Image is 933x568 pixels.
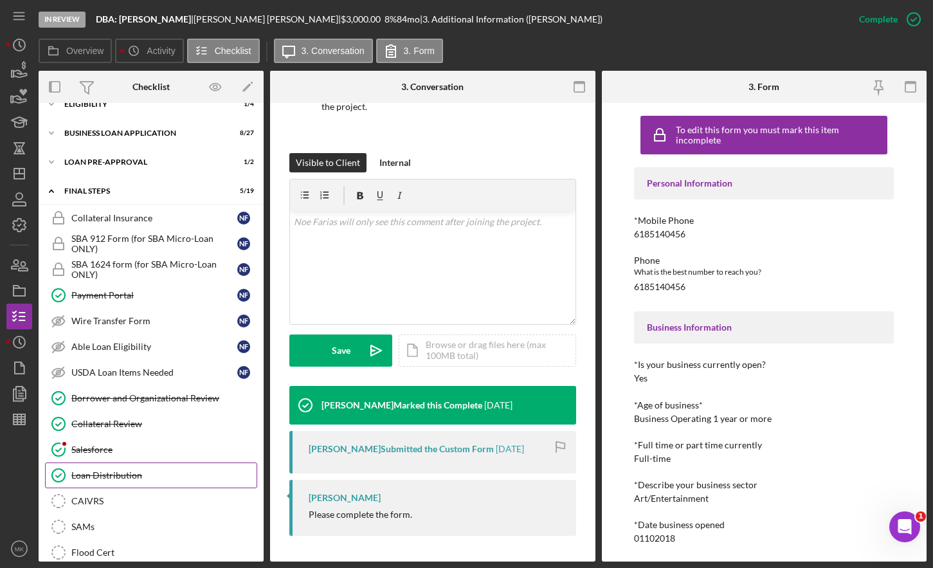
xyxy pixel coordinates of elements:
[859,6,898,32] div: Complete
[231,129,254,137] div: 8 / 27
[45,257,257,282] a: SBA 1624 form (for SBA Micro-Loan ONLY)NF
[634,360,894,370] div: *Is your business currently open?
[231,187,254,195] div: 5 / 19
[385,14,397,24] div: 8 %
[302,46,365,56] label: 3. Conversation
[45,385,257,411] a: Borrower and Organizational Review
[237,340,250,353] div: N F
[71,547,257,558] div: Flood Cert
[634,400,894,410] div: *Age of business*
[373,153,417,172] button: Internal
[147,46,175,56] label: Activity
[404,46,435,56] label: 3. Form
[296,153,360,172] div: Visible to Client
[376,39,443,63] button: 3. Form
[71,419,257,429] div: Collateral Review
[194,14,341,24] div: [PERSON_NAME] [PERSON_NAME] |
[71,342,237,352] div: Able Loan Eligibility
[309,493,381,503] div: [PERSON_NAME]
[647,178,881,188] div: Personal Information
[71,367,237,378] div: USDA Loan Items Needed
[634,480,894,490] div: *Describe your business sector
[71,259,237,280] div: SBA 1624 form (for SBA Micro-Loan ONLY)
[889,511,920,542] iframe: Intercom live chat
[64,100,222,108] div: ELIGIBILITY
[39,39,112,63] button: Overview
[64,158,222,166] div: LOAN PRE-APPROVAL
[634,414,772,424] div: Business Operating 1 year or more
[237,315,250,327] div: N F
[647,322,881,333] div: Business Information
[289,153,367,172] button: Visible to Client
[332,334,350,367] div: Save
[237,366,250,379] div: N F
[676,125,884,145] div: To edit this form you must mark this item incomplete
[496,444,524,454] time: 2025-08-08 18:45
[237,263,250,276] div: N F
[231,158,254,166] div: 1 / 2
[66,46,104,56] label: Overview
[401,82,464,92] div: 3. Conversation
[634,493,709,504] div: Art/Entertainment
[45,231,257,257] a: SBA 912 Form (for SBA Micro-Loan ONLY)NF
[45,282,257,308] a: Payment PortalNF
[289,334,392,367] button: Save
[634,440,894,450] div: *Full time or part time currently
[45,540,257,565] a: Flood Cert
[15,545,24,553] text: MK
[420,14,602,24] div: | 3. Additional Information ([PERSON_NAME])
[634,215,894,226] div: *Mobile Phone
[45,463,257,488] a: Loan Distribution
[115,39,183,63] button: Activity
[71,522,257,532] div: SAMs
[237,212,250,224] div: N F
[484,400,512,410] time: 2025-08-08 18:45
[274,39,373,63] button: 3. Conversation
[309,444,494,454] div: [PERSON_NAME] Submitted the Custom Form
[45,411,257,437] a: Collateral Review
[634,266,894,279] div: What is the best number to reach you?
[916,511,926,522] span: 1
[634,520,894,530] div: *Date business opened
[96,14,194,24] div: |
[237,289,250,302] div: N F
[71,393,257,403] div: Borrower and Organizational Review
[634,533,675,544] div: 01102018
[634,282,685,292] div: 6185140456
[132,82,170,92] div: Checklist
[231,100,254,108] div: 1 / 4
[71,213,237,223] div: Collateral Insurance
[634,453,671,464] div: Full-time
[71,496,257,506] div: CAIVRS
[748,82,779,92] div: 3. Form
[71,444,257,455] div: Salesforce
[634,255,894,266] div: Phone
[45,308,257,334] a: Wire Transfer FormNF
[45,205,257,231] a: Collateral InsuranceNF
[96,14,191,24] b: DBA: [PERSON_NAME]
[64,187,222,195] div: FINAL STEPS
[39,12,86,28] div: In Review
[322,400,482,410] div: [PERSON_NAME] Marked this Complete
[45,488,257,514] a: CAIVRS
[71,234,237,254] div: SBA 912 Form (for SBA Micro-Loan ONLY)
[71,316,237,326] div: Wire Transfer Form
[71,470,257,481] div: Loan Distribution
[64,129,222,137] div: BUSINESS LOAN APPLICATION
[6,536,32,562] button: MK
[397,14,420,24] div: 84 mo
[71,290,237,300] div: Payment Portal
[846,6,927,32] button: Complete
[215,46,251,56] label: Checklist
[341,14,385,24] div: $3,000.00
[634,373,648,383] div: Yes
[309,509,412,520] div: Please complete the form.
[45,514,257,540] a: SAMs
[237,237,250,250] div: N F
[379,153,411,172] div: Internal
[45,360,257,385] a: USDA Loan Items NeededNF
[634,229,685,239] div: 6185140456
[45,437,257,463] a: Salesforce
[187,39,260,63] button: Checklist
[45,334,257,360] a: Able Loan EligibilityNF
